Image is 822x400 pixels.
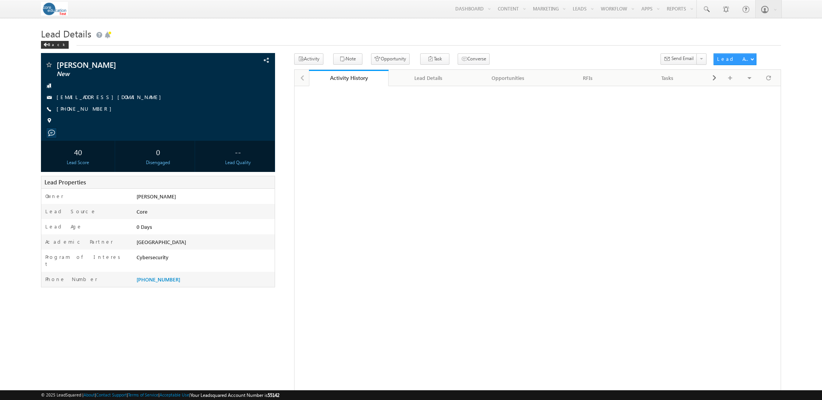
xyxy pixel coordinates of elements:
span: Send Email [671,55,694,62]
a: Acceptable Use [160,392,189,397]
label: Academic Partner [45,238,113,245]
a: [PHONE_NUMBER] [137,276,180,283]
span: 55142 [268,392,279,398]
button: Send Email [660,53,697,65]
div: Lead Actions [717,55,750,62]
a: Back [41,41,73,47]
span: [PERSON_NAME] [57,61,204,69]
a: Activity History [309,70,389,86]
div: Core [135,208,275,219]
span: Your Leadsquared Account Number is [190,392,279,398]
span: New [57,70,204,78]
a: [EMAIL_ADDRESS][DOMAIN_NAME] [57,94,165,100]
label: Lead Age [45,223,82,230]
a: Terms of Service [128,392,158,397]
div: Opportunities [475,73,541,83]
span: Lead Details [41,27,91,40]
button: Converse [458,53,490,65]
a: [PHONE_NUMBER] [57,105,115,112]
div: 0 Days [135,223,275,234]
a: Opportunities [469,70,548,86]
a: RFIs [548,70,628,86]
div: Tasks [634,73,701,83]
div: RFIs [554,73,621,83]
a: Lead Details [389,70,468,86]
div: Lead Details [395,73,461,83]
div: Disengaged [123,159,193,166]
label: Lead Source [45,208,96,215]
a: Tasks [628,70,708,86]
button: Lead Actions [714,53,756,65]
button: Task [420,53,449,65]
div: 0 [123,145,193,159]
a: Contact Support [96,392,127,397]
div: [GEOGRAPHIC_DATA] [135,238,275,249]
div: Cybersecurity [135,253,275,264]
div: Lead Score [43,159,113,166]
label: Program of Interest [45,253,126,267]
div: -- [203,145,273,159]
button: Opportunity [371,53,410,65]
span: [PERSON_NAME] [137,193,176,200]
div: Lead Quality [203,159,273,166]
div: 40 [43,145,113,159]
label: Phone Number [45,276,98,283]
span: © 2025 LeadSquared | | | | | [41,391,279,399]
label: Owner [45,193,64,200]
span: Lead Properties [44,178,86,186]
div: Activity History [315,74,383,81]
div: Back [41,41,69,49]
button: Note [333,53,362,65]
a: About [83,392,95,397]
img: Custom Logo [41,2,68,16]
button: Activity [294,53,323,65]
